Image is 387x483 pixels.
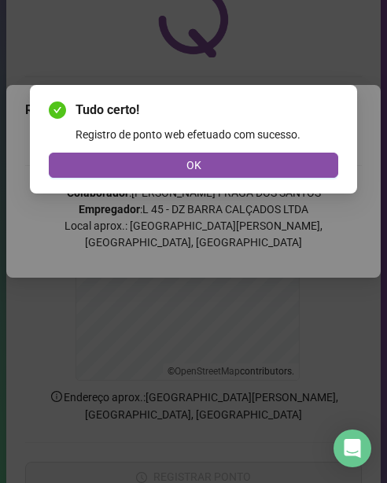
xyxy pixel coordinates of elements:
div: Registro de ponto web efetuado com sucesso. [76,126,338,143]
button: OK [49,153,338,178]
span: check-circle [49,101,66,119]
span: OK [186,157,201,174]
div: Open Intercom Messenger [334,430,371,467]
span: Tudo certo! [76,101,338,120]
